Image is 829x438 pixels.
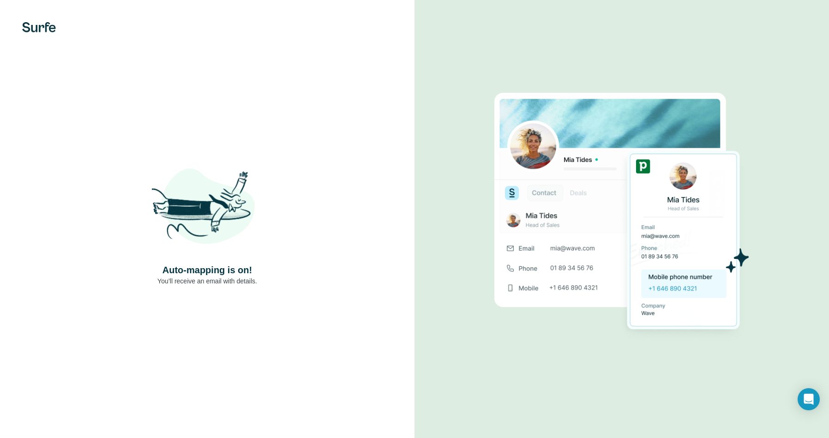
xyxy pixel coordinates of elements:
div: Open Intercom Messenger [798,388,820,410]
h4: Auto-mapping is on! [162,264,252,276]
img: Download Success [494,93,749,345]
p: You’ll receive an email with details. [157,276,257,286]
img: Shaka Illustration [152,153,263,264]
img: Surfe's logo [22,22,56,32]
